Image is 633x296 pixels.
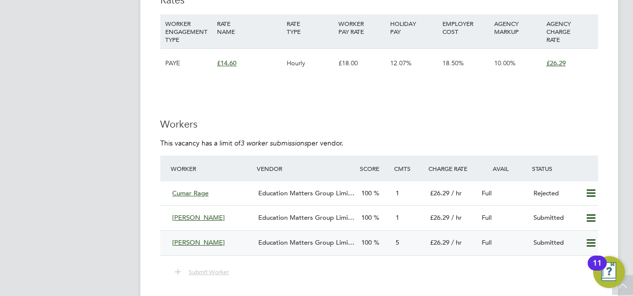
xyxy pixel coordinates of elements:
[214,14,284,40] div: RATE NAME
[451,189,462,197] span: / hr
[529,159,598,177] div: Status
[172,238,225,247] span: [PERSON_NAME]
[172,213,225,222] span: [PERSON_NAME]
[217,59,236,67] span: £14.60
[396,238,399,247] span: 5
[430,213,449,222] span: £26.29
[388,14,439,40] div: HOLIDAY PAY
[336,14,388,40] div: WORKER PAY RATE
[390,59,412,67] span: 12.07%
[361,189,372,197] span: 100
[494,59,516,67] span: 10.00%
[336,49,388,78] div: £18.00
[168,266,237,279] button: Submit Worker
[430,189,449,197] span: £26.29
[284,49,336,78] div: Hourly
[258,189,354,197] span: Education Matters Group Limi…
[258,213,354,222] span: Education Matters Group Limi…
[442,59,464,67] span: 18.50%
[357,159,392,177] div: Score
[160,139,598,148] p: This vacancy has a limit of per vendor.
[482,213,492,222] span: Full
[478,159,529,177] div: Avail
[396,189,399,197] span: 1
[482,189,492,197] span: Full
[492,14,543,40] div: AGENCY MARKUP
[482,238,492,247] span: Full
[430,238,449,247] span: £26.29
[284,14,336,40] div: RATE TYPE
[258,238,354,247] span: Education Matters Group Limi…
[160,118,598,131] h3: Workers
[254,159,357,177] div: Vendor
[546,59,566,67] span: £26.29
[163,14,214,48] div: WORKER ENGAGEMENT TYPE
[172,189,209,197] span: Cumar Rage
[396,213,399,222] span: 1
[392,159,426,177] div: Cmts
[361,213,372,222] span: 100
[189,268,229,276] span: Submit Worker
[361,238,372,247] span: 100
[163,49,214,78] div: PAYE
[440,14,492,40] div: EMPLOYER COST
[426,159,478,177] div: Charge Rate
[593,256,625,288] button: Open Resource Center, 11 new notifications
[529,185,581,202] div: Rejected
[529,235,581,251] div: Submitted
[451,213,462,222] span: / hr
[168,159,254,177] div: Worker
[240,139,307,148] em: 3 worker submissions
[529,210,581,226] div: Submitted
[451,238,462,247] span: / hr
[544,14,596,48] div: AGENCY CHARGE RATE
[593,263,602,276] div: 11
